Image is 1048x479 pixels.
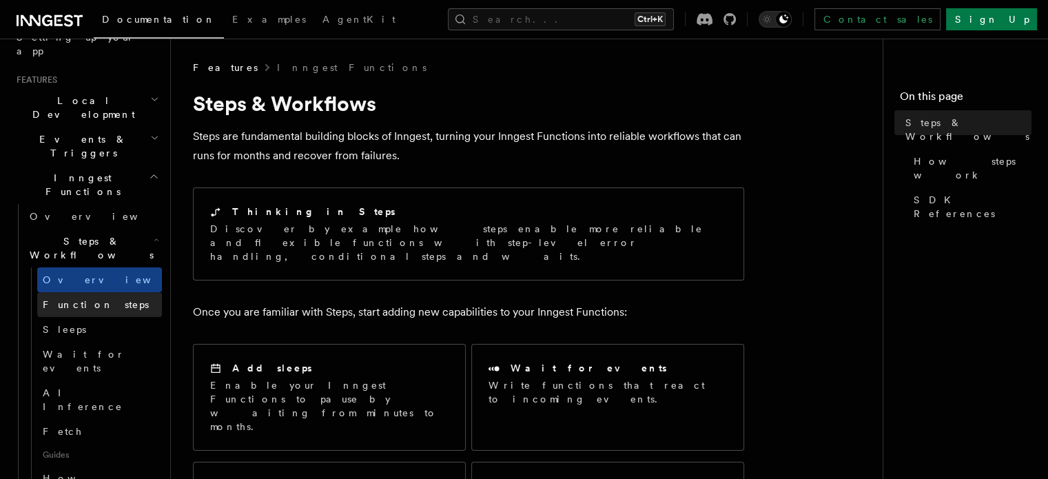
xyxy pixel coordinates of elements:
h2: Thinking in Steps [232,205,395,218]
button: Local Development [11,88,162,127]
span: Steps & Workflows [24,234,154,262]
span: Overview [43,274,185,285]
button: Inngest Functions [11,165,162,204]
button: Search...Ctrl+K [448,8,674,30]
span: Function steps [43,299,149,310]
a: Steps & Workflows [900,110,1031,149]
a: Sleeps [37,317,162,342]
span: SDK References [914,193,1031,221]
span: Fetch [43,426,83,437]
a: Wait for events [37,342,162,380]
span: Features [193,61,258,74]
a: Contact sales [814,8,941,30]
a: Setting up your app [11,25,162,63]
span: AgentKit [322,14,395,25]
p: Write functions that react to incoming events. [489,378,727,406]
span: Documentation [102,14,216,25]
span: Inngest Functions [11,171,149,198]
h2: Add sleeps [232,361,312,375]
a: Overview [37,267,162,292]
h1: Steps & Workflows [193,91,744,116]
span: Events & Triggers [11,132,150,160]
a: Wait for eventsWrite functions that react to incoming events. [471,344,744,451]
a: Thinking in StepsDiscover by example how steps enable more reliable and flexible functions with s... [193,187,744,281]
kbd: Ctrl+K [635,12,666,26]
p: Once you are familiar with Steps, start adding new capabilities to your Inngest Functions: [193,303,744,322]
a: How steps work [908,149,1031,187]
p: Discover by example how steps enable more reliable and flexible functions with step-level error h... [210,222,727,263]
a: Inngest Functions [277,61,427,74]
span: Steps & Workflows [905,116,1031,143]
a: AgentKit [314,4,404,37]
button: Events & Triggers [11,127,162,165]
span: Overview [30,211,172,222]
span: How steps work [914,154,1031,182]
a: Overview [24,204,162,229]
a: Function steps [37,292,162,317]
a: Examples [224,4,314,37]
span: Sleeps [43,324,86,335]
a: Sign Up [946,8,1037,30]
a: Documentation [94,4,224,39]
h4: On this page [900,88,1031,110]
span: Wait for events [43,349,125,374]
p: Steps are fundamental building blocks of Inngest, turning your Inngest Functions into reliable wo... [193,127,744,165]
a: SDK References [908,187,1031,226]
span: Guides [37,444,162,466]
p: Enable your Inngest Functions to pause by waiting from minutes to months. [210,378,449,434]
a: Add sleepsEnable your Inngest Functions to pause by waiting from minutes to months. [193,344,466,451]
button: Toggle dark mode [759,11,792,28]
span: AI Inference [43,387,123,412]
span: Local Development [11,94,150,121]
a: AI Inference [37,380,162,419]
a: Fetch [37,419,162,444]
h2: Wait for events [511,361,667,375]
button: Steps & Workflows [24,229,162,267]
span: Examples [232,14,306,25]
span: Features [11,74,57,85]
